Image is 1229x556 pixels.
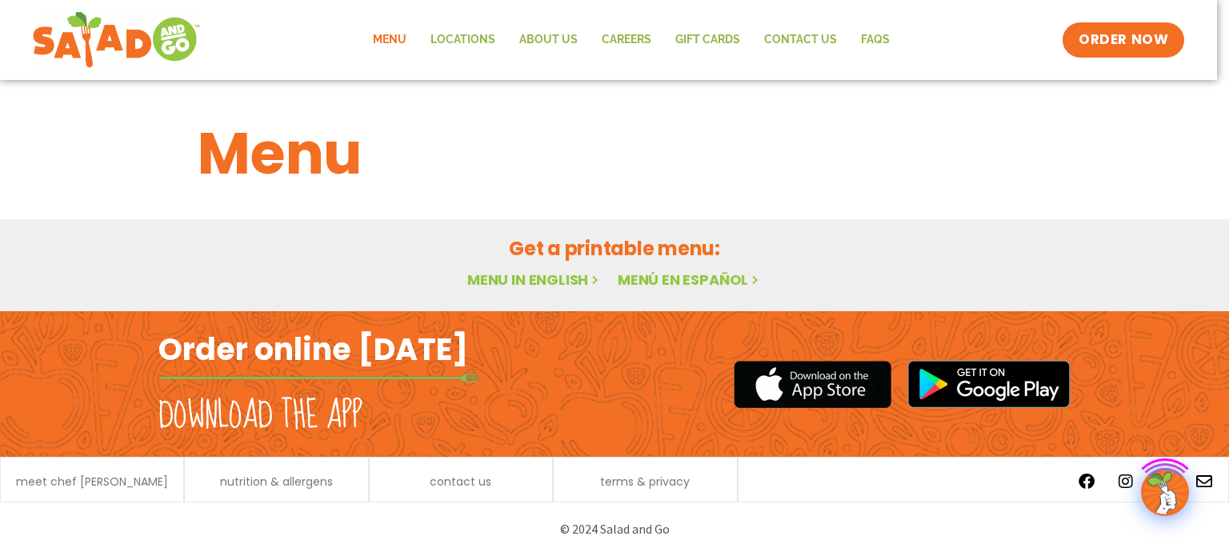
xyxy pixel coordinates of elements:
[663,22,752,58] a: GIFT CARDS
[158,394,362,438] h2: Download the app
[32,8,201,72] img: new-SAG-logo-768×292
[467,270,602,290] a: Menu in English
[158,374,478,382] img: fork
[166,518,1063,540] p: © 2024 Salad and Go
[590,22,663,58] a: Careers
[1063,22,1184,58] a: ORDER NOW
[198,234,1031,262] h2: Get a printable menu:
[618,270,762,290] a: Menú en español
[430,476,491,487] a: contact us
[600,476,690,487] a: terms & privacy
[418,22,507,58] a: Locations
[361,22,902,58] nav: Menu
[361,22,418,58] a: Menu
[220,476,333,487] a: nutrition & allergens
[734,358,891,410] img: appstore
[849,22,902,58] a: FAQs
[752,22,849,58] a: Contact Us
[16,476,168,487] a: meet chef [PERSON_NAME]
[1079,30,1168,50] span: ORDER NOW
[907,360,1071,408] img: google_play
[158,330,468,369] h2: Order online [DATE]
[198,110,1031,197] h1: Menu
[507,22,590,58] a: About Us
